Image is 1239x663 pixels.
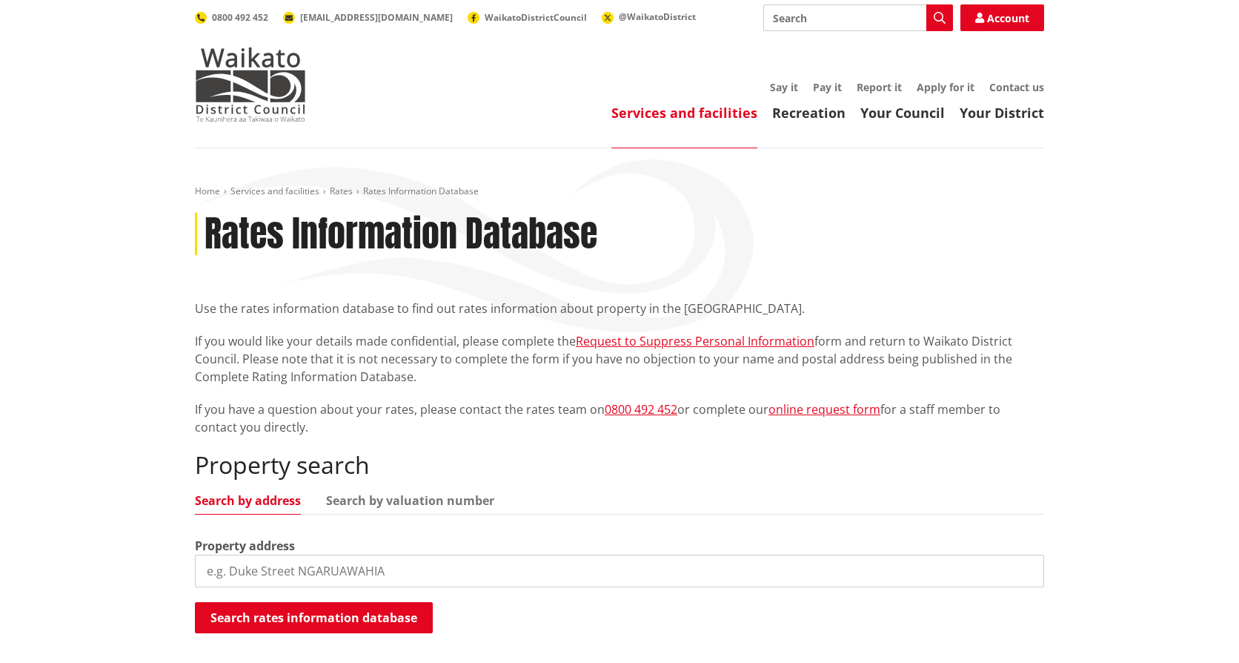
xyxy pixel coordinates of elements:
[195,332,1044,386] p: If you would like your details made confidential, please complete the form and return to Waikato ...
[860,104,945,122] a: Your Council
[857,80,902,94] a: Report it
[602,10,696,23] a: @WaikatoDistrict
[770,80,798,94] a: Say it
[195,185,220,197] a: Home
[300,11,453,24] span: [EMAIL_ADDRESS][DOMAIN_NAME]
[195,555,1044,587] input: e.g. Duke Street NGARUAWAHIA
[195,537,295,555] label: Property address
[611,104,757,122] a: Services and facilities
[1171,601,1224,654] iframe: Messenger Launcher
[326,495,494,507] a: Search by valuation number
[619,10,696,23] span: @WaikatoDistrict
[917,80,974,94] a: Apply for it
[605,401,677,418] a: 0800 492 452
[485,11,587,24] span: WaikatoDistrictCouncil
[576,333,814,349] a: Request to Suppress Personal Information
[989,80,1044,94] a: Contact us
[195,47,306,122] img: Waikato District Council - Te Kaunihera aa Takiwaa o Waikato
[195,602,433,633] button: Search rates information database
[363,185,479,197] span: Rates Information Database
[205,213,597,256] h1: Rates Information Database
[212,11,268,24] span: 0800 492 452
[195,300,1044,317] p: Use the rates information database to find out rates information about property in the [GEOGRAPHI...
[195,495,301,507] a: Search by address
[195,451,1044,479] h2: Property search
[230,185,319,197] a: Services and facilities
[772,104,846,122] a: Recreation
[283,11,453,24] a: [EMAIL_ADDRESS][DOMAIN_NAME]
[813,80,842,94] a: Pay it
[960,4,1044,31] a: Account
[468,11,587,24] a: WaikatoDistrictCouncil
[195,11,268,24] a: 0800 492 452
[960,104,1044,122] a: Your District
[768,401,880,418] a: online request form
[330,185,353,197] a: Rates
[763,4,953,31] input: Search input
[195,400,1044,436] p: If you have a question about your rates, please contact the rates team on or complete our for a s...
[195,185,1044,198] nav: breadcrumb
